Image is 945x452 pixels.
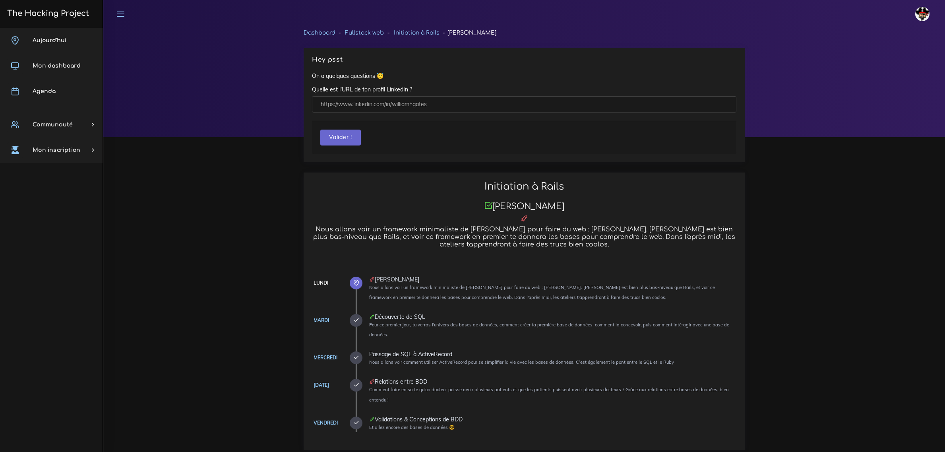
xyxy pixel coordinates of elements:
[314,382,329,388] a: [DATE]
[369,417,736,422] div: Validations & Conceptions de BDD
[312,72,736,80] p: On a quelques questions 😇
[369,314,736,320] div: Découverte de SQL
[33,37,66,43] span: Aujourd'hui
[314,355,337,361] a: Mercredi
[312,96,736,113] input: https://www.linkedin.com/in/williamhgates
[320,130,361,146] button: Valider !
[314,317,329,323] a: Mardi
[369,359,674,365] small: Nous allons voir comment utiliser ActiveRecord pour se simplifier la vie avec les bases de donnée...
[369,379,736,384] div: Relations entre BDD
[345,30,384,36] a: Fullstack web
[33,88,56,94] span: Agenda
[33,122,73,128] span: Communauté
[369,351,736,357] div: Passage de SQL à ActiveRecord
[369,322,729,338] small: Pour ce premier jour, tu verras l'univers des bases de données, comment créer ta première base de...
[915,7,930,21] img: avatar
[304,30,335,36] a: Dashboard
[33,63,81,69] span: Mon dashboard
[440,28,496,38] li: [PERSON_NAME]
[369,425,455,430] small: Et allez encore des bases de données 😎
[369,387,729,402] small: Comment faire en sorte qu'un docteur puisse avoir plusieurs patients et que les patients puissent...
[312,56,736,64] h5: Hey psst
[369,277,736,282] div: [PERSON_NAME]
[312,226,736,248] h5: Nous allons voir un framework minimaliste de [PERSON_NAME] pour faire du web : [PERSON_NAME]. [PE...
[312,85,412,93] label: Quelle est l'URL de ton profil LinkedIn ?
[314,279,328,287] div: Lundi
[312,181,736,192] h2: Initiation à Rails
[394,30,440,36] a: Initiation à Rails
[369,285,715,300] small: Nous allons voir un framework minimaliste de [PERSON_NAME] pour faire du web : [PERSON_NAME]. [PE...
[312,201,736,211] h3: [PERSON_NAME]
[33,147,80,153] span: Mon inscription
[314,420,338,426] a: Vendredi
[5,9,89,18] h3: The Hacking Project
